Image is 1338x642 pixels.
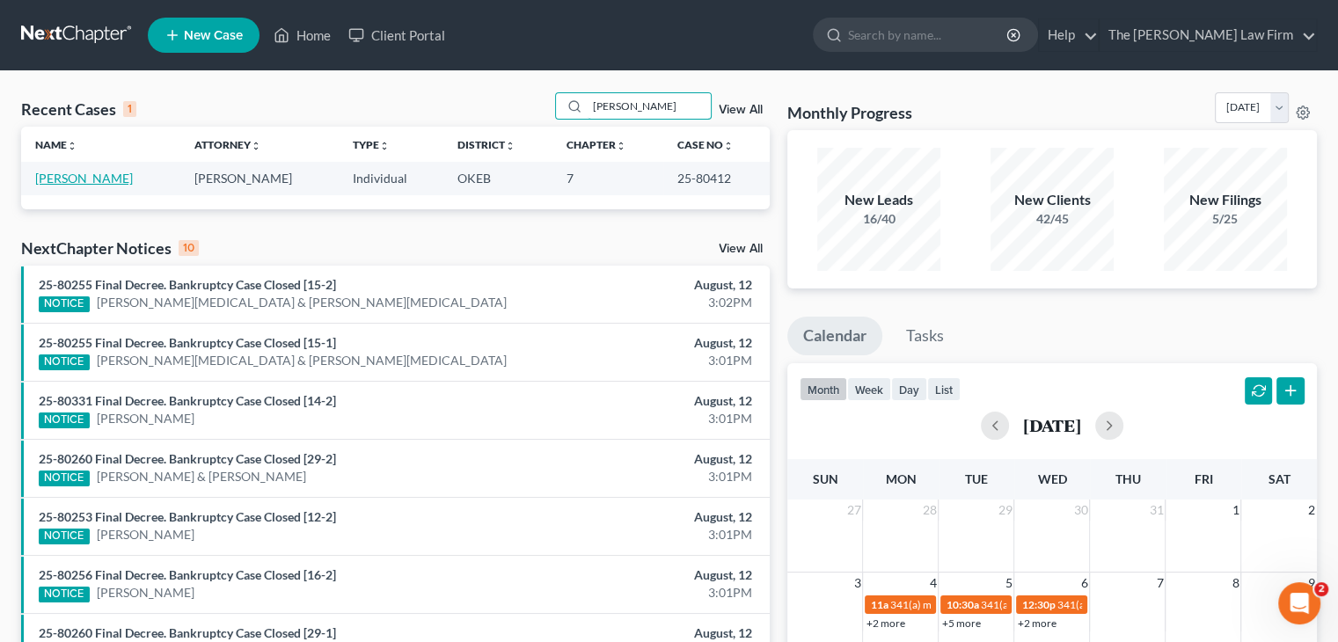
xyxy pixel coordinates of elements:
[1147,500,1165,521] span: 31
[1230,573,1240,594] span: 8
[991,210,1114,228] div: 42/45
[891,377,927,401] button: day
[1017,616,1056,630] a: +2 more
[526,392,752,410] div: August, 12
[1154,573,1165,594] span: 7
[1071,500,1089,521] span: 30
[980,598,1243,611] span: 341(a) meeting for [PERSON_NAME] & [PERSON_NAME]
[847,377,891,401] button: week
[866,616,904,630] a: +2 more
[39,529,90,544] div: NOTICE
[526,352,752,369] div: 3:01PM
[39,354,90,370] div: NOTICE
[719,243,763,255] a: View All
[265,19,340,51] a: Home
[97,468,306,485] a: [PERSON_NAME] & [PERSON_NAME]
[991,190,1114,210] div: New Clients
[97,584,194,602] a: [PERSON_NAME]
[340,19,454,51] a: Client Portal
[526,508,752,526] div: August, 12
[526,584,752,602] div: 3:01PM
[1003,573,1013,594] span: 5
[39,412,90,428] div: NOTICE
[526,450,752,468] div: August, 12
[180,162,340,194] td: [PERSON_NAME]
[526,468,752,485] div: 3:01PM
[443,162,552,194] td: OKEB
[184,29,243,42] span: New Case
[889,598,1059,611] span: 341(a) meeting for [PERSON_NAME]
[1164,210,1287,228] div: 5/25
[812,471,837,486] span: Sun
[1230,500,1240,521] span: 1
[996,500,1013,521] span: 29
[588,93,711,119] input: Search by name...
[339,162,443,194] td: Individual
[526,334,752,352] div: August, 12
[123,101,136,117] div: 1
[677,138,734,151] a: Case Nounfold_more
[39,277,336,292] a: 25-80255 Final Decree. Bankruptcy Case Closed [15-2]
[505,141,515,151] i: unfold_more
[890,317,960,355] a: Tasks
[885,471,916,486] span: Mon
[870,598,888,611] span: 11a
[457,138,515,151] a: Districtunfold_more
[39,587,90,602] div: NOTICE
[35,171,133,186] a: [PERSON_NAME]
[39,471,90,486] div: NOTICE
[353,138,390,151] a: Typeunfold_more
[1023,416,1081,434] h2: [DATE]
[566,138,625,151] a: Chapterunfold_more
[21,98,136,120] div: Recent Cases
[97,410,194,427] a: [PERSON_NAME]
[663,162,770,194] td: 25-80412
[1164,190,1287,210] div: New Filings
[39,335,336,350] a: 25-80255 Final Decree. Bankruptcy Case Closed [15-1]
[194,138,261,151] a: Attorneyunfold_more
[1057,598,1320,611] span: 341(a) meeting for [PERSON_NAME] & [PERSON_NAME]
[920,500,938,521] span: 28
[67,141,77,151] i: unfold_more
[1306,500,1317,521] span: 2
[1100,19,1316,51] a: The [PERSON_NAME] Law Firm
[927,573,938,594] span: 4
[1306,573,1317,594] span: 9
[39,625,336,640] a: 25-80260 Final Decree. Bankruptcy Case Closed [29-1]
[35,138,77,151] a: Nameunfold_more
[526,624,752,642] div: August, 12
[1278,582,1320,624] iframe: Intercom live chat
[97,526,194,544] a: [PERSON_NAME]
[1194,471,1212,486] span: Fri
[615,141,625,151] i: unfold_more
[97,352,507,369] a: [PERSON_NAME][MEDICAL_DATA] & [PERSON_NAME][MEDICAL_DATA]
[552,162,662,194] td: 7
[723,141,734,151] i: unfold_more
[927,377,961,401] button: list
[1078,573,1089,594] span: 6
[946,598,978,611] span: 10:30a
[965,471,988,486] span: Tue
[39,567,336,582] a: 25-80256 Final Decree. Bankruptcy Case Closed [16-2]
[1021,598,1055,611] span: 12:30p
[800,377,847,401] button: month
[852,573,862,594] span: 3
[526,276,752,294] div: August, 12
[1037,471,1066,486] span: Wed
[526,526,752,544] div: 3:01PM
[39,296,90,312] div: NOTICE
[251,141,261,151] i: unfold_more
[817,210,940,228] div: 16/40
[1115,471,1140,486] span: Thu
[787,317,882,355] a: Calendar
[1314,582,1328,596] span: 2
[787,102,912,123] h3: Monthly Progress
[817,190,940,210] div: New Leads
[39,451,336,466] a: 25-80260 Final Decree. Bankruptcy Case Closed [29-2]
[844,500,862,521] span: 27
[97,294,507,311] a: [PERSON_NAME][MEDICAL_DATA] & [PERSON_NAME][MEDICAL_DATA]
[379,141,390,151] i: unfold_more
[39,393,336,408] a: 25-80331 Final Decree. Bankruptcy Case Closed [14-2]
[1039,19,1098,51] a: Help
[526,410,752,427] div: 3:01PM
